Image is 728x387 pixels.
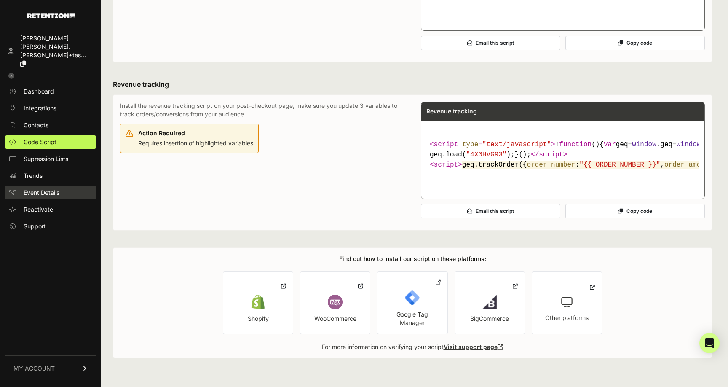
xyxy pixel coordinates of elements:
[322,343,503,351] p: For more information on verifying your script
[455,271,525,334] a: BigCommerce
[532,271,602,334] a: Other platforms
[24,121,48,129] span: Contacts
[579,161,660,169] span: "{{ ORDER_NUMBER }}"
[5,220,96,233] a: Support
[5,169,96,183] a: Trends
[565,204,705,218] button: Copy code
[430,141,555,148] span: < = >
[5,203,96,216] a: Reactivate
[314,314,356,323] div: WooCommerce
[223,271,293,334] a: Shopify
[421,102,704,121] div: Revenue tracking
[664,161,713,169] span: order_amount
[470,314,509,323] div: BigCommerce
[20,34,93,43] div: [PERSON_NAME]...
[462,141,478,148] span: type
[120,102,404,118] p: Install the revenue tracking script on your post-checkout page; make sure you update 3 variables ...
[405,290,420,305] img: Google Tag Manager
[5,355,96,381] a: MY ACCOUNT
[559,141,591,148] span: function
[24,87,54,96] span: Dashboard
[300,271,370,334] a: WooCommerce
[677,141,701,148] span: window
[604,141,616,148] span: var
[434,161,458,169] span: script
[565,36,705,50] button: Copy code
[5,186,96,199] a: Event Details
[24,222,46,231] span: Support
[13,364,55,373] span: MY ACCOUNT
[545,314,589,322] div: Other platforms
[138,129,253,137] div: Action Required
[377,271,447,334] a: Google Tag Manager
[531,151,567,159] span: </ >
[421,36,560,50] button: Email this script
[24,155,68,163] span: Supression Lists
[24,172,43,180] span: Trends
[384,310,440,327] div: Google Tag Manager
[444,343,503,350] a: Visit support page
[421,204,560,218] button: Email this script
[328,295,343,309] img: Wordpress
[466,151,506,159] span: "4X0HVG93"
[699,333,720,353] div: Open Intercom Messenger
[559,141,600,148] span: ( )
[434,141,458,148] span: script
[5,152,96,166] a: Supression Lists
[5,32,96,70] a: [PERSON_NAME]... [PERSON_NAME].[PERSON_NAME]+tes...
[632,141,656,148] span: window
[482,141,551,148] span: "text/javascript"
[539,151,563,159] span: script
[482,295,497,309] img: BigCommerce
[5,118,96,132] a: Contacts
[138,127,253,148] div: Requires insertion of highlighted variables
[248,314,269,323] div: Shopify
[20,43,86,59] span: [PERSON_NAME].[PERSON_NAME]+tes...
[251,295,265,309] img: Shopify
[430,161,462,169] span: < >
[527,161,575,169] span: order_number
[5,85,96,98] a: Dashboard
[339,255,486,263] h3: Find out how to install our script on these platforms:
[5,102,96,115] a: Integrations
[5,135,96,149] a: Code Script
[24,188,59,197] span: Event Details
[27,13,75,18] img: Retention.com
[24,104,56,113] span: Integrations
[24,205,53,214] span: Reactivate
[113,79,712,89] h3: Revenue tracking
[24,138,56,146] span: Code Script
